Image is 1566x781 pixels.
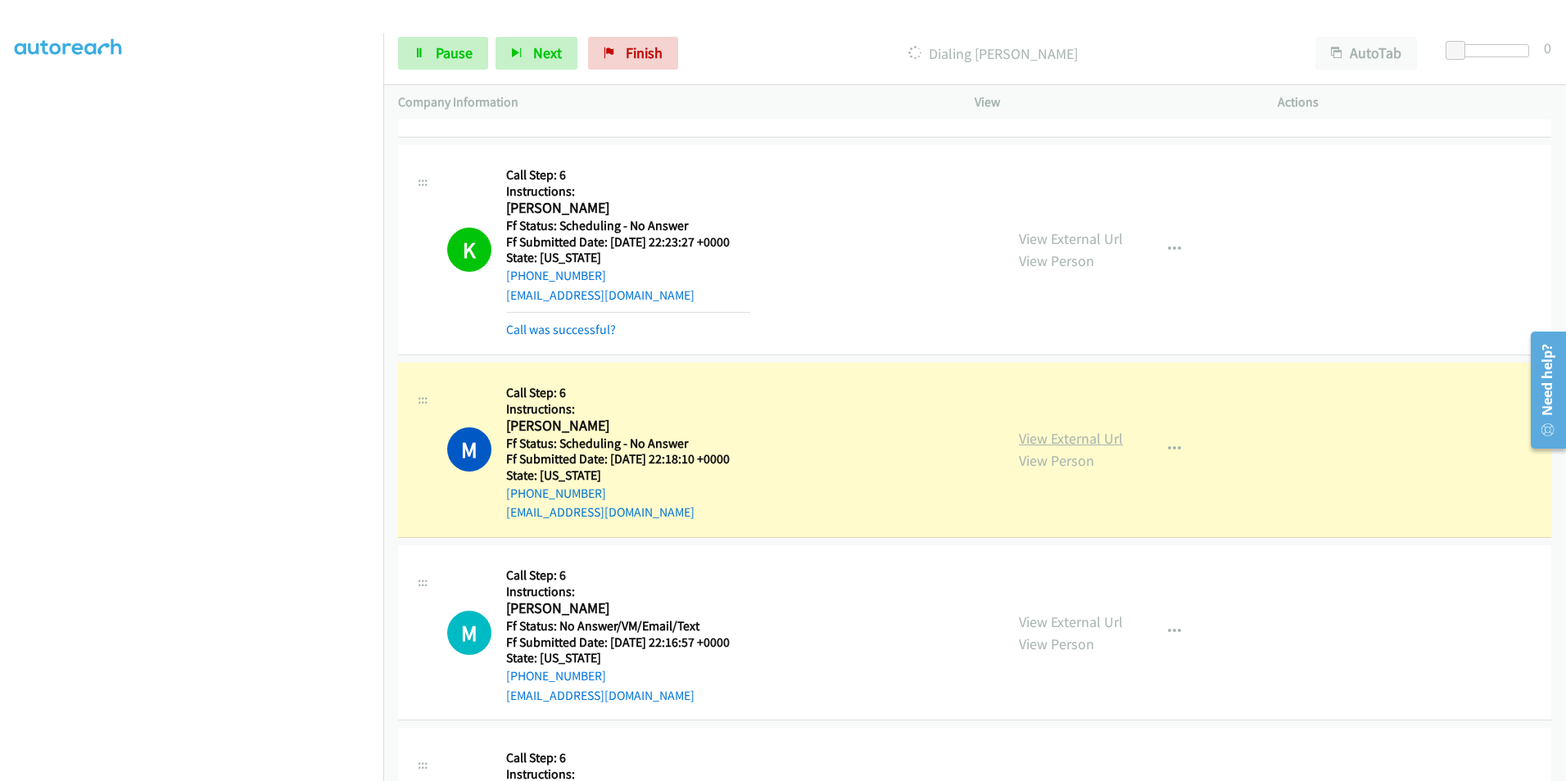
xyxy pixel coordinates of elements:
h5: Call Step: 6 [506,750,750,766]
h5: Ff Submitted Date: [DATE] 22:23:27 +0000 [506,234,750,251]
h5: Ff Submitted Date: [DATE] 22:18:10 +0000 [506,451,750,467]
p: View [975,93,1248,112]
h5: Ff Status: No Answer/VM/Email/Text [506,618,750,634]
h1: M [447,611,491,655]
h2: [PERSON_NAME] [506,199,750,218]
h5: Ff Status: Scheduling - No Answer [506,436,750,452]
h5: Call Step: 6 [506,385,750,401]
h5: State: [US_STATE] [506,467,750,484]
h5: Ff Status: Scheduling - No Answer [506,218,750,234]
span: Pause [436,43,473,62]
a: Pause [398,37,488,70]
div: The call is yet to be attempted [447,611,491,655]
h2: [PERSON_NAME] [506,599,750,618]
h5: Instructions: [506,584,750,600]
h5: Call Step: 6 [506,567,750,584]
p: Actions [1278,93,1551,112]
a: [PHONE_NUMBER] [506,668,606,684]
p: Dialing [PERSON_NAME] [700,43,1286,65]
iframe: Resource Center [1518,325,1566,455]
span: Finish [626,43,663,62]
a: View Person [1019,251,1094,270]
h5: State: [US_STATE] [506,650,750,666]
a: [EMAIL_ADDRESS][DOMAIN_NAME] [506,688,695,703]
div: Delay between calls (in seconds) [1454,44,1529,57]
iframe: Dialpad [15,1,383,779]
h1: M [447,427,491,472]
button: Next [496,37,577,70]
a: View External Url [1019,229,1123,248]
a: [EMAIL_ADDRESS][DOMAIN_NAME] [506,504,695,520]
h5: State: [US_STATE] [506,250,750,266]
a: [PHONE_NUMBER] [506,485,606,501]
a: View Person [1019,634,1094,653]
h5: Instructions: [506,401,750,418]
button: AutoTab [1315,37,1417,70]
h2: [PERSON_NAME] [506,417,750,436]
h5: Instructions: [506,183,750,200]
a: Finish [588,37,678,70]
p: Company Information [398,93,945,112]
span: Next [533,43,562,62]
a: [EMAIL_ADDRESS][DOMAIN_NAME] [506,287,695,303]
h1: K [447,228,491,272]
a: View Person [1019,451,1094,470]
h5: Call Step: 6 [506,167,750,183]
a: View External Url [1019,429,1123,448]
a: View External Url [1019,612,1123,631]
a: Call was successful? [506,322,616,337]
h5: Ff Submitted Date: [DATE] 22:16:57 +0000 [506,634,750,651]
a: [PHONE_NUMBER] [506,268,606,283]
div: 0 [1544,37,1551,59]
